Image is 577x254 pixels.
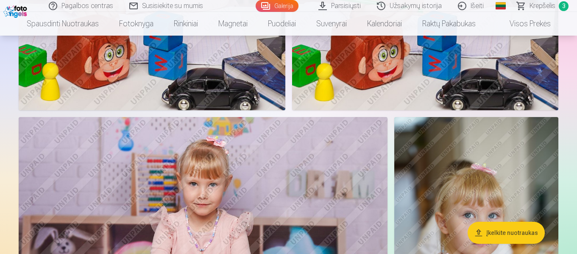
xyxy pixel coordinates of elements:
[208,12,258,36] a: Magnetai
[258,12,306,36] a: Puodeliai
[17,12,109,36] a: Spausdinti nuotraukas
[306,12,357,36] a: Suvenyrai
[109,12,164,36] a: Fotoknyga
[468,222,545,244] button: Įkelkite nuotraukas
[3,3,29,18] img: /fa2
[412,12,486,36] a: Raktų pakabukas
[486,12,561,36] a: Visos prekės
[559,1,569,11] span: 3
[164,12,208,36] a: Rinkiniai
[530,1,555,11] span: Krepšelis
[357,12,412,36] a: Kalendoriai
